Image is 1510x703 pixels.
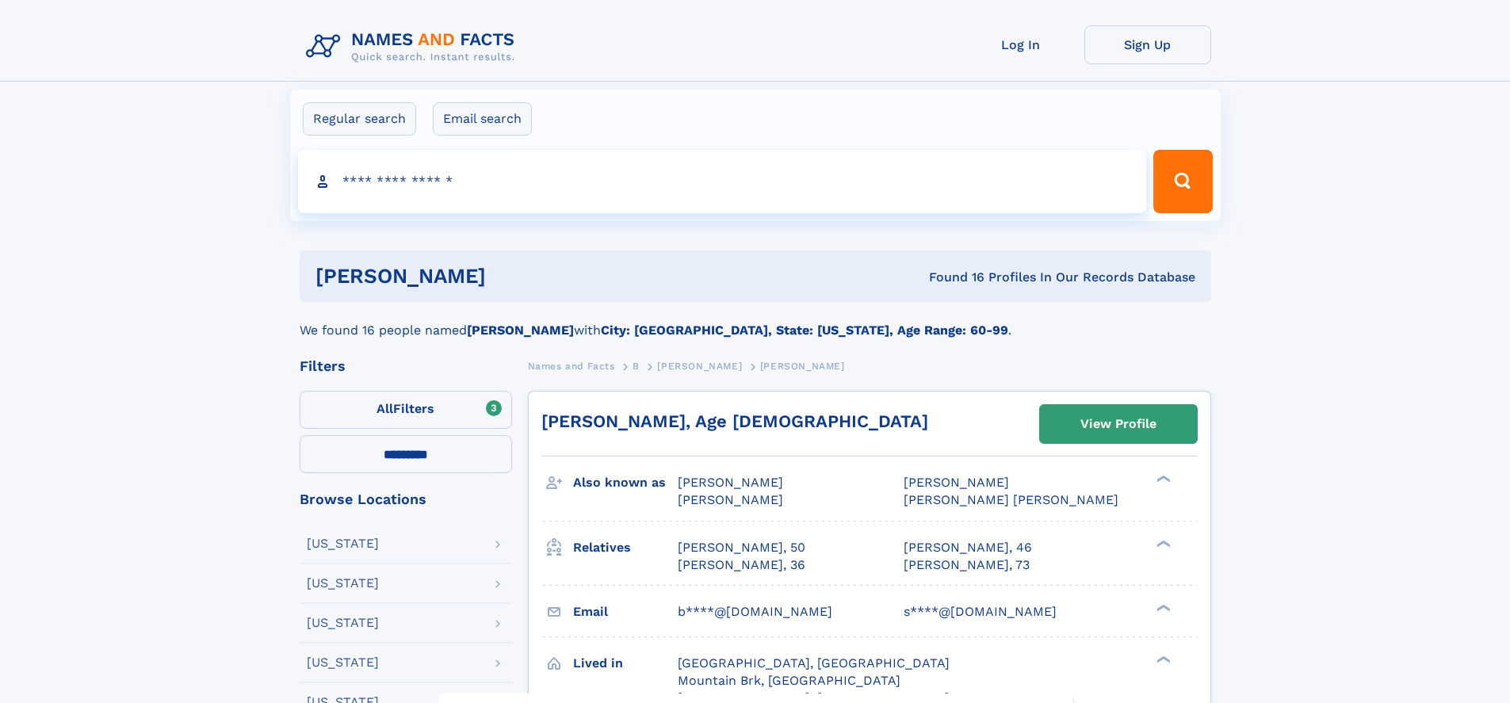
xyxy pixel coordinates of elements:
[377,401,393,416] span: All
[307,577,379,590] div: [US_STATE]
[657,356,742,376] a: [PERSON_NAME]
[601,323,1008,338] b: City: [GEOGRAPHIC_DATA], State: [US_STATE], Age Range: 60-99
[657,361,742,372] span: [PERSON_NAME]
[307,656,379,669] div: [US_STATE]
[1084,25,1211,64] a: Sign Up
[300,25,528,68] img: Logo Names and Facts
[760,361,845,372] span: [PERSON_NAME]
[307,617,379,629] div: [US_STATE]
[298,150,1147,213] input: search input
[433,102,532,136] label: Email search
[1153,474,1172,484] div: ❯
[300,359,512,373] div: Filters
[678,673,900,688] span: Mountain Brk, [GEOGRAPHIC_DATA]
[904,556,1030,574] a: [PERSON_NAME], 73
[573,469,678,496] h3: Also known as
[904,539,1032,556] a: [PERSON_NAME], 46
[904,492,1118,507] span: [PERSON_NAME] [PERSON_NAME]
[1153,602,1172,613] div: ❯
[904,475,1009,490] span: [PERSON_NAME]
[678,655,950,671] span: [GEOGRAPHIC_DATA], [GEOGRAPHIC_DATA]
[315,266,708,286] h1: [PERSON_NAME]
[678,556,805,574] a: [PERSON_NAME], 36
[633,356,640,376] a: B
[573,598,678,625] h3: Email
[528,356,615,376] a: Names and Facts
[573,650,678,677] h3: Lived in
[541,411,928,431] a: [PERSON_NAME], Age [DEMOGRAPHIC_DATA]
[678,492,783,507] span: [PERSON_NAME]
[678,539,805,556] a: [PERSON_NAME], 50
[300,492,512,506] div: Browse Locations
[707,269,1195,286] div: Found 16 Profiles In Our Records Database
[958,25,1084,64] a: Log In
[307,537,379,550] div: [US_STATE]
[633,361,640,372] span: B
[300,302,1211,340] div: We found 16 people named with .
[303,102,416,136] label: Regular search
[678,475,783,490] span: [PERSON_NAME]
[1153,654,1172,664] div: ❯
[467,323,574,338] b: [PERSON_NAME]
[1153,538,1172,548] div: ❯
[300,391,512,429] label: Filters
[1153,150,1212,213] button: Search Button
[573,534,678,561] h3: Relatives
[1080,406,1156,442] div: View Profile
[1040,405,1197,443] a: View Profile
